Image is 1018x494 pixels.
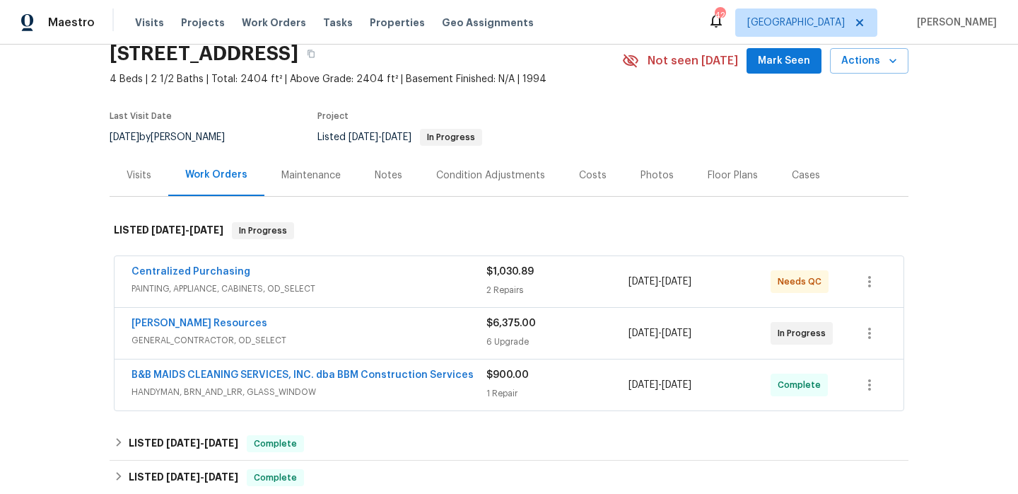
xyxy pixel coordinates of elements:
[204,438,238,448] span: [DATE]
[758,52,810,70] span: Mark Seen
[579,168,607,183] div: Costs
[628,378,691,392] span: -
[382,132,411,142] span: [DATE]
[708,168,758,183] div: Floor Plans
[298,41,324,67] button: Copy Address
[127,168,151,183] div: Visits
[131,385,486,399] span: HANDYMAN, BRN_AND_LRR, GLASS_WINDOW
[131,333,486,347] span: GENERAL_CONTRACTOR, OD_SELECT
[110,129,242,146] div: by [PERSON_NAME]
[110,112,172,120] span: Last Visit Date
[166,438,200,448] span: [DATE]
[233,224,293,238] span: In Progress
[248,437,303,451] span: Complete
[166,472,200,482] span: [DATE]
[166,438,238,448] span: -
[131,370,474,380] a: B&B MAIDS CLEANING SERVICES, INC. dba BBM Construction Services
[486,370,529,380] span: $900.00
[628,328,658,338] span: [DATE]
[131,267,250,277] a: Centralized Purchasing
[317,132,482,142] span: Listed
[486,386,628,401] div: 1 Repair
[281,168,341,183] div: Maintenance
[662,328,691,338] span: [DATE]
[486,283,628,297] div: 2 Repairs
[436,168,545,183] div: Condition Adjustments
[166,472,238,482] span: -
[662,380,691,390] span: [DATE]
[747,16,845,30] span: [GEOGRAPHIC_DATA]
[181,16,225,30] span: Projects
[349,132,378,142] span: [DATE]
[715,8,725,23] div: 42
[830,48,908,74] button: Actions
[662,277,691,287] span: [DATE]
[628,275,691,289] span: -
[442,16,534,30] span: Geo Assignments
[151,225,223,235] span: -
[323,18,353,28] span: Tasks
[135,16,164,30] span: Visits
[778,378,826,392] span: Complete
[242,16,306,30] span: Work Orders
[129,435,238,452] h6: LISTED
[628,277,658,287] span: [DATE]
[151,225,185,235] span: [DATE]
[486,267,534,277] span: $1,030.89
[628,380,658,390] span: [DATE]
[110,72,622,86] span: 4 Beds | 2 1/2 Baths | Total: 2404 ft² | Above Grade: 2404 ft² | Basement Finished: N/A | 1994
[131,318,267,328] a: [PERSON_NAME] Resources
[110,132,139,142] span: [DATE]
[648,54,738,68] span: Not seen [DATE]
[189,225,223,235] span: [DATE]
[911,16,997,30] span: [PERSON_NAME]
[628,326,691,340] span: -
[792,168,820,183] div: Cases
[841,52,897,70] span: Actions
[204,472,238,482] span: [DATE]
[421,133,481,142] span: In Progress
[317,112,349,120] span: Project
[375,168,402,183] div: Notes
[248,471,303,485] span: Complete
[747,48,821,74] button: Mark Seen
[110,208,908,253] div: LISTED [DATE]-[DATE]In Progress
[48,16,95,30] span: Maestro
[349,132,411,142] span: -
[778,275,827,289] span: Needs QC
[486,318,536,328] span: $6,375.00
[370,16,425,30] span: Properties
[778,326,831,340] span: In Progress
[185,168,247,182] div: Work Orders
[110,47,298,61] h2: [STREET_ADDRESS]
[129,469,238,486] h6: LISTED
[110,427,908,461] div: LISTED [DATE]-[DATE]Complete
[486,335,628,349] div: 6 Upgrade
[114,222,223,239] h6: LISTED
[131,282,486,296] span: PAINTING, APPLIANCE, CABINETS, OD_SELECT
[640,168,674,183] div: Photos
